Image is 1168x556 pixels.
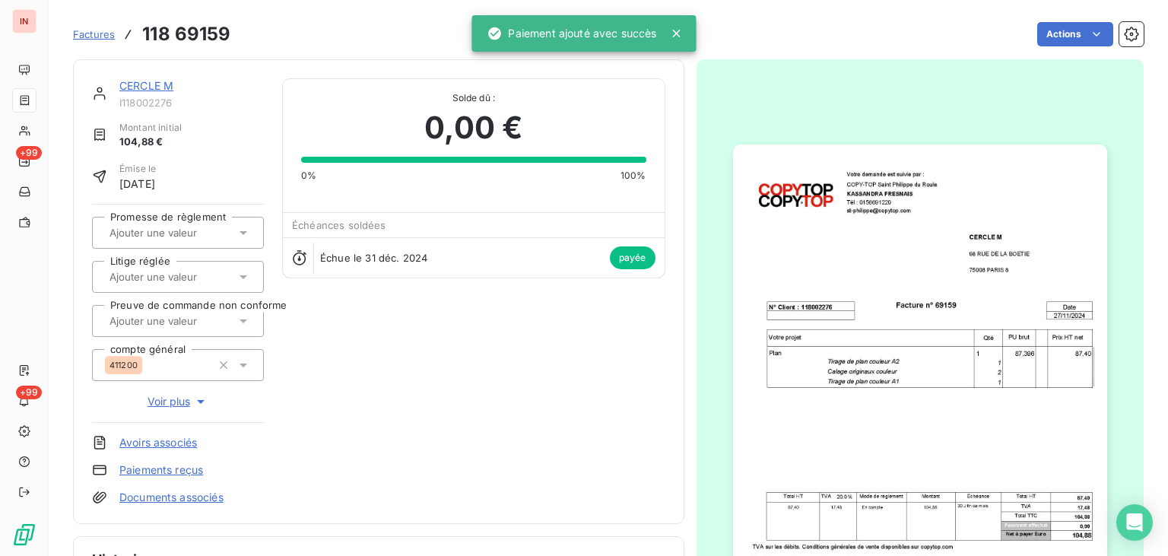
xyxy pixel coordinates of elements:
span: [DATE] [119,176,156,192]
span: Échue le 31 déc. 2024 [320,252,427,264]
h3: 118 69159 [142,21,230,48]
a: CERCLE M [119,79,173,92]
span: Échéances soldées [292,219,386,231]
div: IN [12,9,36,33]
input: Ajouter une valeur [108,226,261,240]
span: I118002276 [119,97,264,109]
input: Ajouter une valeur [108,314,261,328]
button: Voir plus [92,393,264,410]
span: Montant initial [119,121,182,135]
span: 0% [301,169,316,183]
span: 411200 [109,361,138,370]
img: Logo LeanPay [12,523,36,547]
a: Documents associés [119,490,224,505]
span: Factures [73,28,115,40]
span: 104,88 € [119,135,182,150]
input: Ajouter une valeur [108,270,261,284]
a: Avoirs associés [119,435,197,450]
span: 0,00 € [424,105,522,151]
span: Solde dû : [301,91,646,105]
span: Voir plus [148,394,208,409]
div: Open Intercom Messenger [1116,504,1153,541]
span: Émise le [119,162,156,176]
span: +99 [16,146,42,160]
a: Paiements reçus [119,462,203,478]
span: payée [610,246,655,269]
span: 100% [620,169,646,183]
a: Factures [73,27,115,42]
div: Paiement ajouté avec succès [487,20,656,47]
span: +99 [16,386,42,399]
button: Actions [1037,22,1113,46]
